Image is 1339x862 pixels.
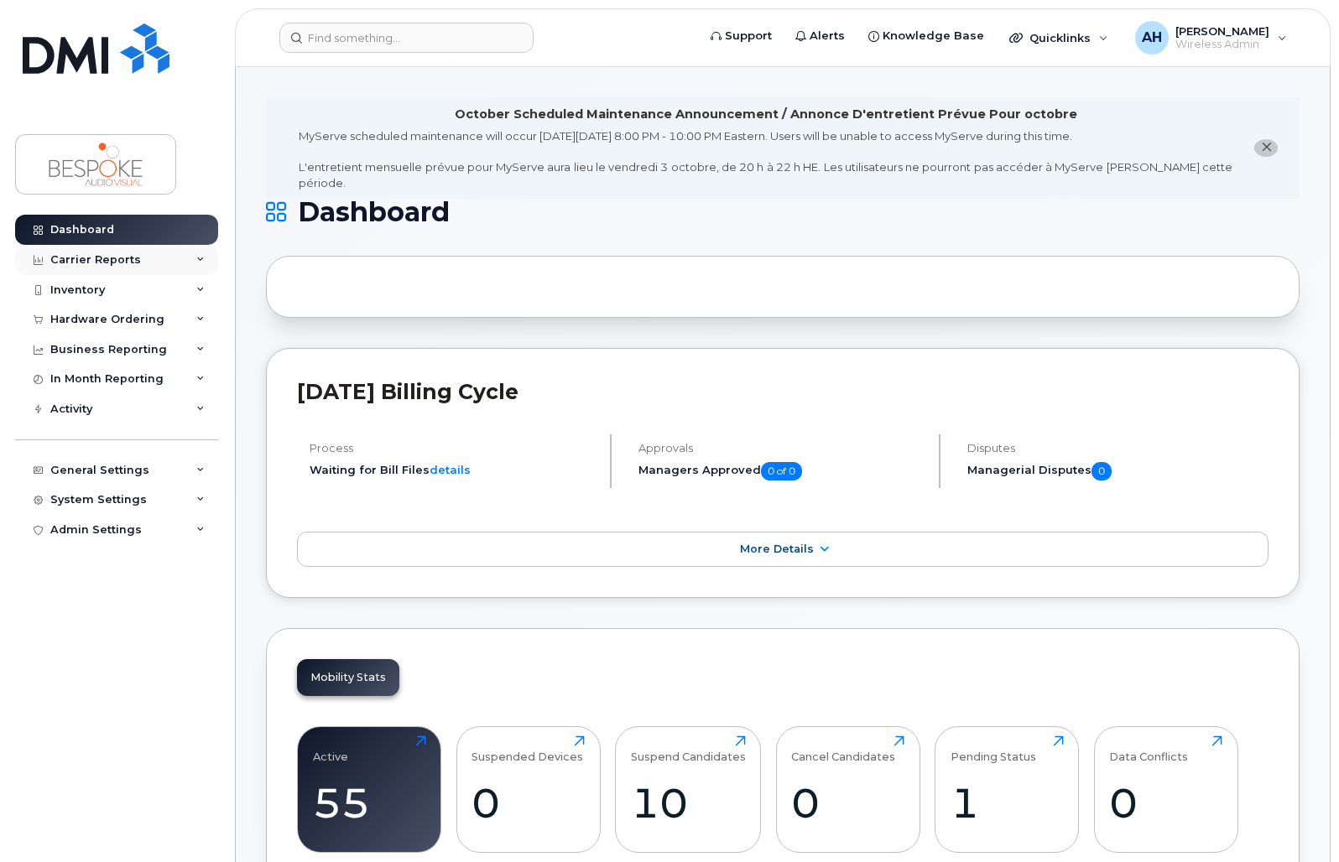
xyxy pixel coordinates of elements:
h4: Disputes [967,442,1269,454]
div: Suspended Devices [472,735,583,763]
h4: Approvals [638,442,925,454]
div: 1 [951,778,1064,828]
h2: [DATE] Billing Cycle [297,379,1269,404]
a: details [430,463,471,476]
div: 0 [1109,778,1222,828]
a: Suspended Devices0 [472,735,585,843]
div: Data Conflicts [1109,735,1188,763]
div: Suspend Candidates [631,735,746,763]
span: More Details [740,543,814,555]
h5: Managerial Disputes [967,462,1269,480]
div: Cancel Candidates [791,735,895,763]
span: Dashboard [298,200,450,225]
a: Cancel Candidates0 [791,735,904,843]
div: MyServe scheduled maintenance will occur [DATE][DATE] 8:00 PM - 10:00 PM Eastern. Users will be u... [299,128,1232,190]
div: 0 [472,778,585,828]
span: 0 [1092,462,1112,480]
li: Waiting for Bill Files [310,462,596,478]
h5: Managers Approved [638,462,925,480]
div: October Scheduled Maintenance Announcement / Annonce D'entretient Prévue Pour octobre [455,106,1077,123]
a: Pending Status1 [951,735,1064,843]
a: Data Conflicts0 [1109,735,1222,843]
a: Suspend Candidates10 [631,735,746,843]
button: close notification [1254,139,1278,157]
div: Active [313,735,348,763]
a: Active55 [313,735,426,843]
span: 0 of 0 [761,462,802,480]
div: 10 [631,778,746,828]
div: 0 [791,778,904,828]
div: 55 [313,778,426,828]
h4: Process [310,442,596,454]
div: Pending Status [951,735,1036,763]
